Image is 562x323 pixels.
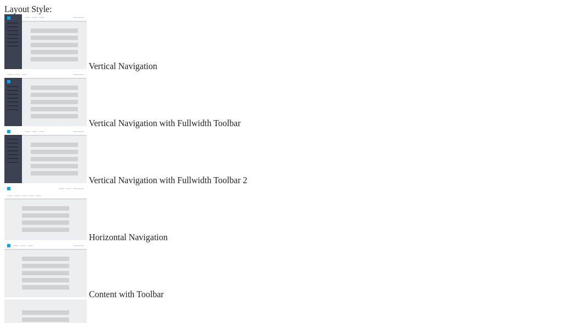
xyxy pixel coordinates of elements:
span: Vertical Navigation [89,61,158,71]
md-radio-button: Vertical Navigation [4,14,558,71]
md-radio-button: Vertical Navigation with Fullwidth Toolbar [4,71,558,128]
md-radio-button: Content with Toolbar [4,242,558,299]
md-radio-button: Vertical Navigation with Fullwidth Toolbar 2 [4,128,558,185]
md-radio-button: Horizontal Navigation [4,185,558,242]
img: content-with-toolbar.jpg [4,242,87,297]
span: Content with Toolbar [89,290,164,299]
img: horizontal-nav.jpg [4,185,87,240]
img: vertical-nav-with-full-toolbar.jpg [4,71,87,126]
img: vertical-nav-with-full-toolbar-2.jpg [4,128,87,183]
span: Vertical Navigation with Fullwidth Toolbar [89,118,241,128]
span: Vertical Navigation with Fullwidth Toolbar 2 [89,175,248,185]
img: vertical-nav.jpg [4,14,87,69]
span: Horizontal Navigation [89,233,168,242]
div: Layout Style: [4,4,558,14]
